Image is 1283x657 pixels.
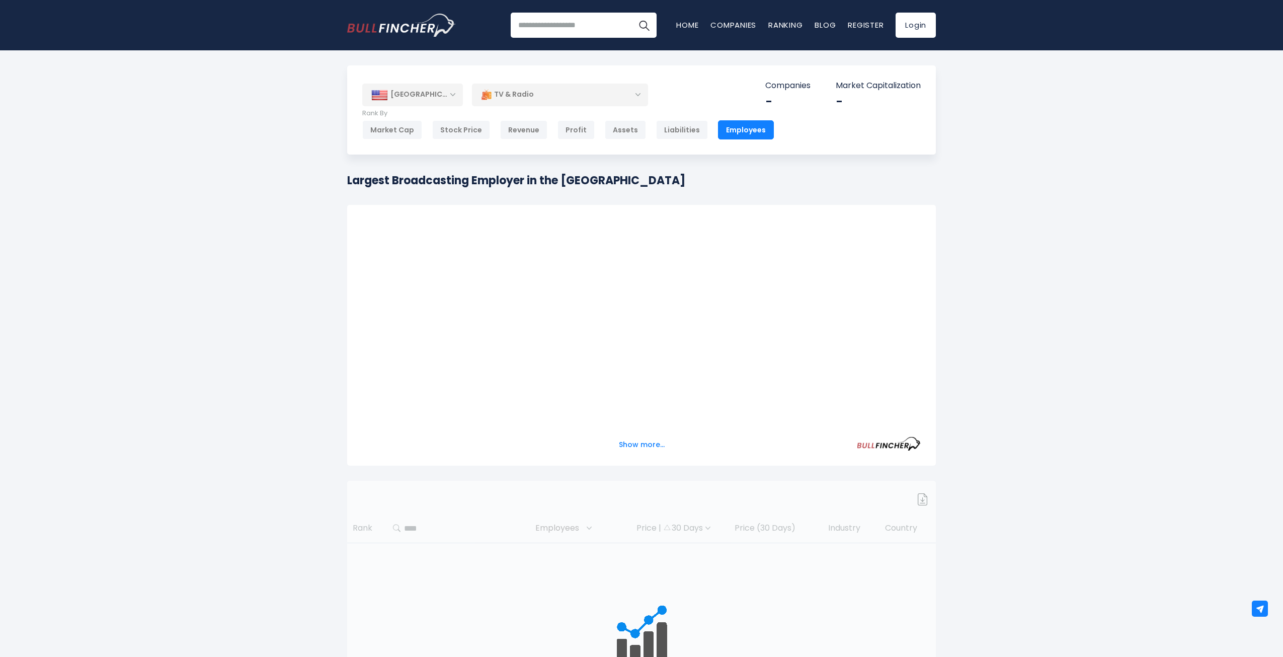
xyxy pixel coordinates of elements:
a: Home [676,20,698,30]
a: Register [848,20,884,30]
div: Assets [605,120,646,139]
p: Rank By [362,109,774,118]
div: TV & Radio [472,83,648,106]
a: Companies [710,20,756,30]
div: Liabilities [656,120,708,139]
div: Revenue [500,120,547,139]
div: - [836,94,921,109]
a: Blog [815,20,836,30]
button: Search [631,13,657,38]
img: Bullfincher logo [347,14,456,37]
div: [GEOGRAPHIC_DATA] [362,84,463,106]
div: Profit [557,120,595,139]
a: Login [896,13,936,38]
div: Market Cap [362,120,422,139]
h1: Largest Broadcasting Employer in the [GEOGRAPHIC_DATA] [347,172,685,189]
p: Market Capitalization [836,81,921,91]
a: Ranking [768,20,803,30]
a: Go to homepage [347,14,455,37]
p: Companies [765,81,811,91]
div: Employees [718,120,774,139]
div: - [765,94,811,109]
div: Stock Price [432,120,490,139]
button: Show more... [613,436,671,453]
